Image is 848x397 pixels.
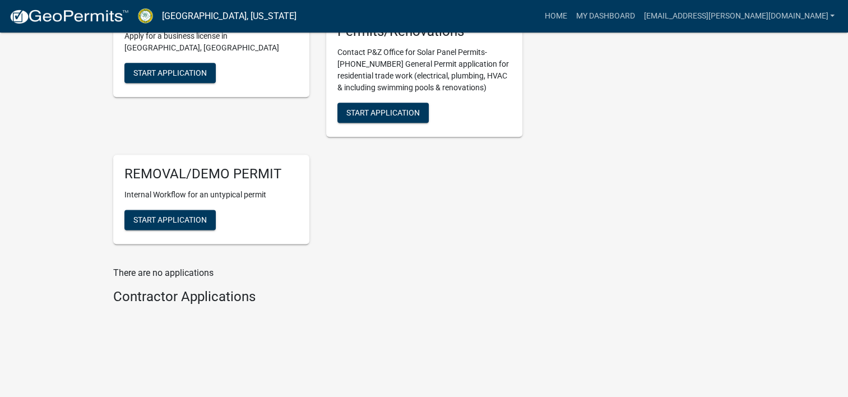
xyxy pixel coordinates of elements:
a: My Dashboard [571,6,639,27]
span: Start Application [133,68,207,77]
img: Crawford County, Georgia [138,8,153,24]
h5: REMOVAL/DEMO PERMIT [124,166,298,182]
wm-workflow-list-section: Contractor Applications [113,289,522,310]
button: Start Application [124,63,216,83]
p: Contact P&Z Office for Solar Panel Permits- [PHONE_NUMBER] General Permit application for residen... [337,47,511,94]
a: [GEOGRAPHIC_DATA], [US_STATE] [162,7,296,26]
p: Internal Workflow for an untypical permit [124,189,298,201]
a: Home [540,6,571,27]
button: Start Application [124,210,216,230]
button: Start Application [337,103,429,123]
p: There are no applications [113,266,522,280]
a: [EMAIL_ADDRESS][PERSON_NAME][DOMAIN_NAME] [639,6,839,27]
span: Start Application [346,108,420,117]
p: Apply for a business license in [GEOGRAPHIC_DATA], [GEOGRAPHIC_DATA] [124,30,298,54]
span: Start Application [133,215,207,224]
h4: Contractor Applications [113,289,522,305]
